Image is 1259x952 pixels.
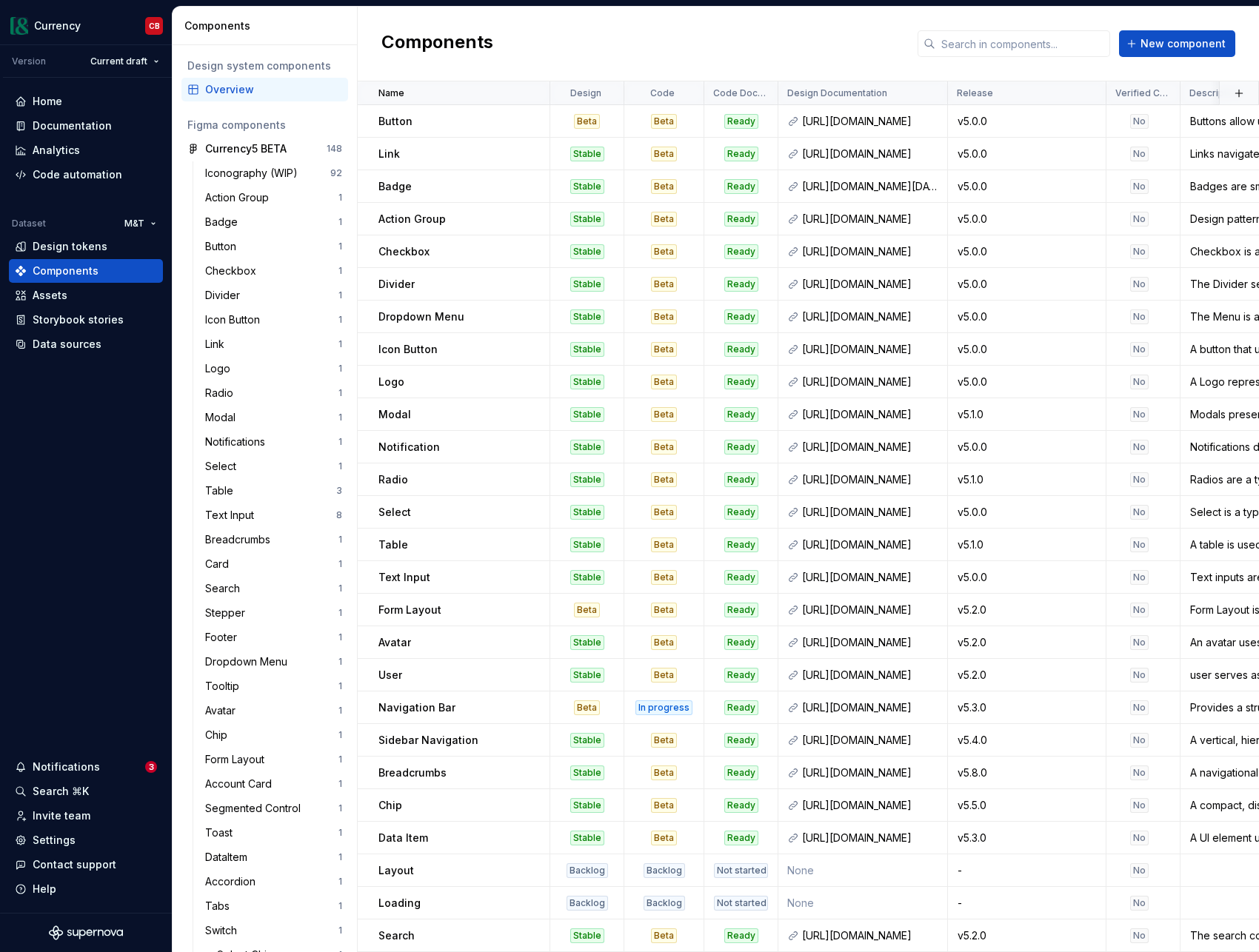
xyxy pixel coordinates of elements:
div: DataItem [205,850,253,865]
div: 1 [338,680,342,692]
button: Contact support [9,853,163,876]
div: No [1130,212,1149,227]
a: Link1 [199,332,348,356]
button: Notifications3 [9,755,163,779]
svg: Supernova Logo [49,925,123,940]
div: 8 [336,509,342,521]
a: Form Layout1 [199,748,348,771]
div: Stable [570,505,604,520]
div: [URL][DOMAIN_NAME] [802,635,938,650]
div: [URL][DOMAIN_NAME] [802,668,938,683]
div: Design system components [187,58,342,73]
div: Stepper [205,606,251,620]
div: Stable [570,277,604,292]
div: Assets [33,288,67,303]
div: Stable [570,342,604,357]
a: Badge1 [199,210,348,234]
div: Tooltip [205,679,245,694]
div: v5.0.0 [949,147,1105,161]
div: Stable [570,375,604,389]
p: Name [378,87,404,99]
div: Ready [724,635,758,650]
div: Switch [205,923,243,938]
a: Text Input8 [199,503,348,527]
a: Code automation [9,163,163,187]
div: No [1130,733,1149,748]
div: Stable [570,537,604,552]
div: Ready [724,603,758,617]
div: 92 [330,167,342,179]
div: No [1130,277,1149,292]
div: 1 [338,827,342,839]
p: Design Documentation [787,87,887,99]
div: Ready [724,733,758,748]
div: Data sources [33,337,101,352]
div: Icon Button [205,312,266,327]
div: 1 [338,754,342,765]
div: Modal [205,410,241,425]
div: Ready [724,277,758,292]
div: Stable [570,244,604,259]
button: CurrencyCB [3,10,169,41]
div: v5.0.0 [949,179,1105,194]
div: Badge [205,215,244,229]
p: Breadcrumbs [378,765,447,780]
p: Form Layout [378,603,441,617]
div: Avatar [205,703,241,718]
p: Notification [378,440,440,455]
span: M&T [124,218,144,229]
div: 1 [338,656,342,668]
div: 1 [338,363,342,375]
div: Beta [651,179,677,194]
div: Currency [34,19,81,33]
div: 1 [338,583,342,594]
a: Account Card1 [199,772,348,796]
div: 1 [338,558,342,570]
a: Icon Button1 [199,308,348,332]
div: Button [205,239,242,254]
div: v5.2.0 [949,668,1105,683]
div: v5.2.0 [949,635,1105,650]
div: Segmented Control [205,801,307,816]
div: Divider [205,288,246,303]
div: Invite team [33,808,90,823]
div: Settings [33,833,76,848]
div: [URL][DOMAIN_NAME] [802,407,938,422]
a: Action Group1 [199,186,348,209]
div: [URL][DOMAIN_NAME] [802,570,938,585]
a: Segmented Control1 [199,797,348,820]
div: Link [205,337,230,352]
div: v5.0.0 [949,114,1105,129]
div: Ready [724,375,758,389]
div: Toast [205,825,238,840]
p: Action Group [378,212,446,227]
div: Ready [724,700,758,715]
div: v5.0.0 [949,342,1105,357]
div: v5.3.0 [949,700,1105,715]
div: Beta [651,212,677,227]
button: Search ⌘K [9,780,163,803]
a: Divider1 [199,284,348,307]
div: Beta [651,537,677,552]
div: v5.0.0 [949,440,1105,455]
a: Iconography (WIP)92 [199,161,348,185]
p: Navigation Bar [378,700,455,715]
div: 1 [338,436,342,448]
div: Iconography (WIP) [205,166,304,181]
div: Notifications [33,760,100,774]
div: No [1130,505,1149,520]
div: Beta [651,765,677,780]
div: Stable [570,472,604,487]
div: Tabs [205,899,236,914]
div: No [1130,603,1149,617]
div: Documentation [33,118,112,133]
div: Ready [724,179,758,194]
a: Breadcrumbs1 [199,528,348,552]
div: Stable [570,407,604,422]
div: No [1130,440,1149,455]
div: [URL][DOMAIN_NAME] [802,147,938,161]
div: Ready [724,472,758,487]
div: No [1130,537,1149,552]
div: Stable [570,440,604,455]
